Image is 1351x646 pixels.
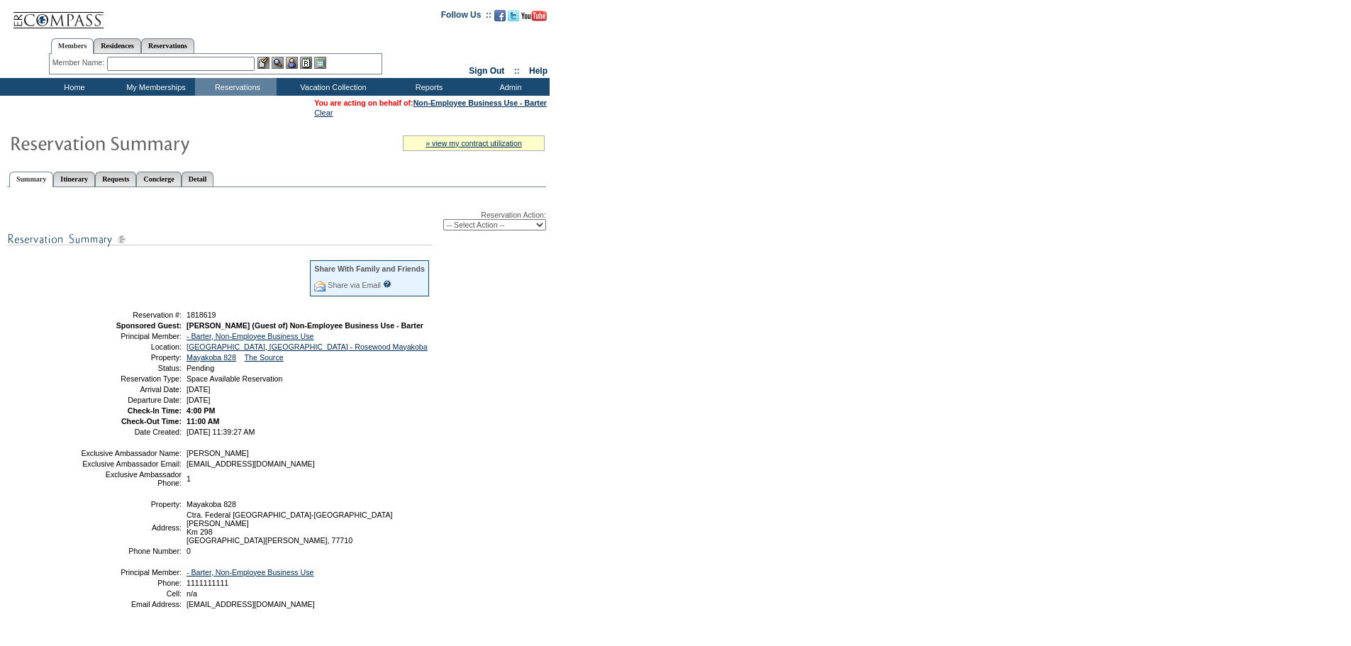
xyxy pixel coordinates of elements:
span: 1818619 [187,311,216,319]
td: Location: [80,343,182,351]
a: Sign Out [469,66,504,76]
input: What is this? [383,280,391,288]
td: Reservation Type: [80,374,182,383]
strong: Check-In Time: [128,406,182,415]
img: View [272,57,284,69]
td: Exclusive Ambassador Phone: [80,470,182,487]
td: Date Created: [80,428,182,436]
a: [GEOGRAPHIC_DATA], [GEOGRAPHIC_DATA] - Rosewood Mayakoba [187,343,428,351]
td: Status: [80,364,182,372]
a: Follow us on Twitter [508,14,519,23]
td: Exclusive Ambassador Email: [80,460,182,468]
a: Residences [94,38,141,53]
span: Mayakoba 828 [187,500,236,508]
a: Members [51,38,94,54]
a: Subscribe to our YouTube Channel [521,14,547,23]
span: [DATE] [187,385,211,394]
span: 11:00 AM [187,417,219,425]
a: » view my contract utilization [426,139,522,147]
td: Address: [80,511,182,545]
div: Share With Family and Friends [314,264,425,273]
span: [PERSON_NAME] (Guest of) Non-Employee Business Use - Barter [187,321,423,330]
td: Phone: [80,579,182,587]
span: Ctra. Federal [GEOGRAPHIC_DATA]-[GEOGRAPHIC_DATA][PERSON_NAME] Km 298 [GEOGRAPHIC_DATA][PERSON_NA... [187,511,393,545]
span: [PERSON_NAME] [187,449,249,457]
span: 4:00 PM [187,406,215,415]
span: :: [514,66,520,76]
span: 1111111111 [187,579,228,587]
td: My Memberships [113,78,195,96]
span: 0 [187,547,191,555]
span: [DATE] 11:39:27 AM [187,428,255,436]
td: Cell: [80,589,182,598]
img: Subscribe to our YouTube Channel [521,11,547,21]
a: Reservations [141,38,194,53]
a: Detail [182,172,214,186]
a: Non-Employee Business Use - Barter [413,99,547,107]
a: Requests [95,172,136,186]
a: The Source [245,353,284,362]
td: Follow Us :: [441,9,491,26]
span: Pending [187,364,214,372]
td: Home [32,78,113,96]
span: n/a [187,589,197,598]
td: Reservation #: [80,311,182,319]
img: Follow us on Twitter [508,10,519,21]
img: subTtlResSummary.gif [7,230,433,248]
img: Reservaton Summary [9,128,293,157]
a: Itinerary [53,172,95,186]
span: [EMAIL_ADDRESS][DOMAIN_NAME] [187,600,315,608]
div: Reservation Action: [7,211,546,230]
a: Help [529,66,547,76]
a: Mayakoba 828 [187,353,236,362]
span: [DATE] [187,396,211,404]
a: Clear [314,108,333,117]
img: Become our fan on Facebook [494,10,506,21]
td: Admin [468,78,550,96]
td: Property: [80,500,182,508]
a: Become our fan on Facebook [494,14,506,23]
td: Exclusive Ambassador Name: [80,449,182,457]
img: b_calculator.gif [314,57,326,69]
span: 1 [187,474,191,483]
td: Phone Number: [80,547,182,555]
strong: Sponsored Guest: [116,321,182,330]
img: Impersonate [286,57,298,69]
td: Principal Member: [80,568,182,577]
span: [EMAIL_ADDRESS][DOMAIN_NAME] [187,460,315,468]
td: Principal Member: [80,332,182,340]
td: Arrival Date: [80,385,182,394]
strong: Check-Out Time: [121,417,182,425]
img: b_edit.gif [257,57,269,69]
span: Space Available Reservation [187,374,282,383]
a: - Barter, Non-Employee Business Use [187,568,313,577]
div: Member Name: [52,57,107,69]
a: Concierge [136,172,181,186]
td: Email Address: [80,600,182,608]
td: Property: [80,353,182,362]
td: Reservations [195,78,277,96]
a: Share via Email [328,281,381,289]
td: Vacation Collection [277,78,387,96]
td: Departure Date: [80,396,182,404]
a: - Barter, Non-Employee Business Use [187,332,313,340]
span: You are acting on behalf of: [314,99,547,107]
img: Reservations [300,57,312,69]
a: Summary [9,172,53,187]
td: Reports [387,78,468,96]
